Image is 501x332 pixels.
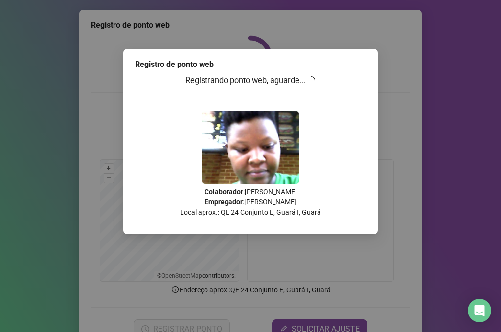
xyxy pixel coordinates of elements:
[135,74,366,87] h3: Registrando ponto web, aguarde...
[468,299,491,322] div: Open Intercom Messenger
[205,198,243,206] strong: Empregador
[202,111,299,184] img: 2Q==
[135,59,366,70] div: Registro de ponto web
[205,188,243,196] strong: Colaborador
[307,76,316,85] span: loading
[135,187,366,218] p: : [PERSON_NAME] : [PERSON_NAME] Local aprox.: QE 24 Conjunto E, Guará I, Guará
